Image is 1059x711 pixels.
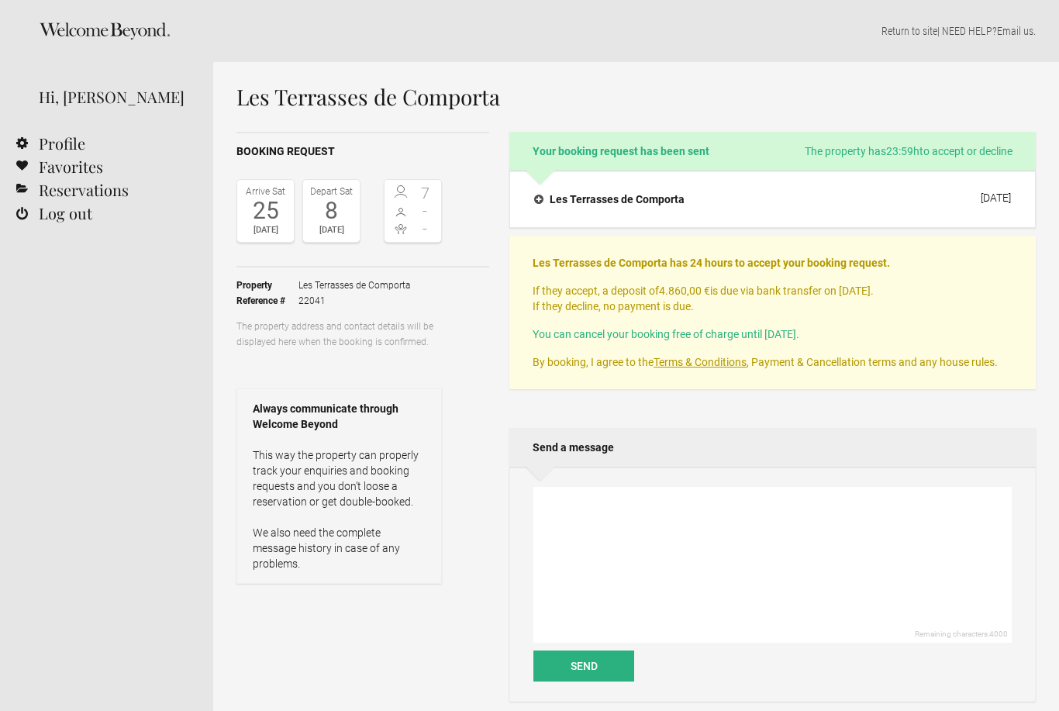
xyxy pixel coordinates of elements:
p: | NEED HELP? . [236,23,1036,39]
a: Terms & Conditions [654,356,747,368]
div: 8 [307,199,356,223]
h1: Les Terrasses de Comporta [236,85,1036,109]
h2: Booking request [236,143,489,160]
span: Les Terrasses de Comporta [298,278,410,293]
strong: Les Terrasses de Comporta has 24 hours to accept your booking request. [533,257,890,269]
div: Depart Sat [307,184,356,199]
span: The property has to accept or decline [805,143,1012,159]
span: 7 [413,185,438,201]
p: By booking, I agree to the , Payment & Cancellation terms and any house rules. [533,354,1012,370]
p: The property address and contact details will be displayed here when the booking is confirmed. [236,319,442,350]
span: - [413,221,438,236]
a: Return to site [881,25,937,37]
strong: Property [236,278,298,293]
a: Email us [997,25,1033,37]
span: - [413,203,438,219]
h2: Send a message [509,428,1036,467]
p: If they accept, a deposit of is due via bank transfer on [DATE]. If they decline, no payment is due. [533,283,1012,314]
div: 25 [241,199,290,223]
div: [DATE] [307,223,356,238]
flynt-currency: 4.860,00 € [659,285,710,297]
div: Arrive Sat [241,184,290,199]
h2: Your booking request has been sent [509,132,1036,171]
flynt-countdown: 23:59h [886,145,919,157]
h4: Les Terrasses de Comporta [534,192,685,207]
span: You can cancel your booking free of charge until [DATE]. [533,328,799,340]
div: Hi, [PERSON_NAME] [39,85,190,109]
p: This way the property can properly track your enquiries and booking requests and you don’t loose ... [253,447,426,571]
div: [DATE] [241,223,290,238]
span: 22041 [298,293,410,309]
button: Send [533,651,634,682]
button: Les Terrasses de Comporta [DATE] [522,183,1023,216]
div: [DATE] [981,192,1011,204]
strong: Always communicate through Welcome Beyond [253,401,426,432]
strong: Reference # [236,293,298,309]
